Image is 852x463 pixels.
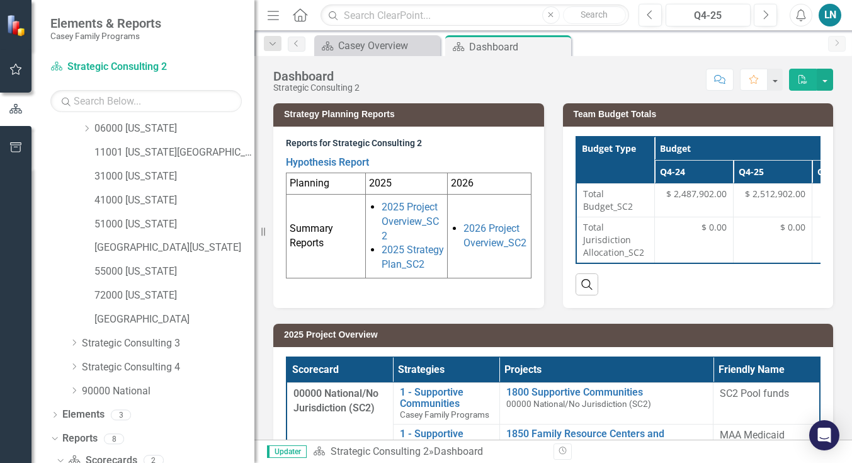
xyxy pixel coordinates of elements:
[434,445,483,457] div: Dashboard
[287,173,366,195] td: Planning
[670,8,746,23] div: Q4-25
[94,146,254,160] a: 11001 [US_STATE][GEOGRAPHIC_DATA]
[6,14,28,37] img: ClearPoint Strategy
[365,173,448,195] td: 2025
[111,409,131,420] div: 3
[809,420,839,450] div: Open Intercom Messenger
[94,217,254,232] a: 51000 [US_STATE]
[506,399,651,409] span: 00000 National/No Jurisdiction (SC2)
[94,193,254,208] a: 41000 [US_STATE]
[94,289,254,303] a: 72000 [US_STATE]
[62,408,105,422] a: Elements
[313,445,544,459] div: »
[506,428,707,450] a: 1850 Family Resource Centers and Community Schools
[50,31,161,41] small: Casey Family Programs
[583,188,649,213] span: Total Budget_SC2
[82,384,254,399] a: 90000 National
[62,432,98,446] a: Reports
[104,433,124,444] div: 8
[286,138,422,148] strong: Reports for Strategic Consulting 2
[273,69,360,83] div: Dashboard
[701,221,727,234] span: $ 0.00
[506,387,707,398] a: 1800 Supportive Communities
[720,387,789,399] span: SC2 Pool funds
[720,429,785,455] span: MAA Medicaid Claiming
[284,110,538,119] h3: Strategy Planning Reports
[290,222,362,251] p: Summary Reports
[338,38,437,54] div: Casey Overview
[50,16,161,31] span: Elements & Reports
[331,445,429,457] a: Strategic Consulting 2
[382,244,444,270] a: 2025 Strategy Plan_SC2
[286,156,369,168] a: Hypothesis Report
[50,90,242,112] input: Search Below...
[583,221,649,259] span: Total Jurisdiction Allocation_SC2
[400,409,489,420] span: Casey Family Programs
[82,360,254,375] a: Strategic Consulting 4
[713,383,820,425] td: Double-Click to Edit
[82,336,254,351] a: Strategic Consulting 3
[284,330,827,340] h3: 2025 Project Overview
[393,383,499,425] td: Double-Click to Edit Right Click for Context Menu
[382,201,439,242] a: 2025 Project Overview_SC2
[448,173,531,195] td: 2026
[563,6,626,24] button: Search
[94,265,254,279] a: 55000 [US_STATE]
[317,38,437,54] a: Casey Overview
[50,60,208,74] a: Strategic Consulting 2
[267,445,307,458] span: Updater
[400,428,493,450] a: 1 - Supportive Communities
[94,169,254,184] a: 31000 [US_STATE]
[574,110,827,119] h3: Team Budget Totals
[780,221,805,234] span: $ 0.00
[745,188,805,200] span: $ 2,512,902.00
[469,39,568,55] div: Dashboard
[321,4,629,26] input: Search ClearPoint...
[666,4,751,26] button: Q4-25
[94,122,254,136] a: 06000 [US_STATE]
[293,387,378,414] span: 00000 National/No Jurisdiction (SC2)
[666,188,727,200] span: $ 2,487,902.00
[581,9,608,20] span: Search
[94,312,254,327] a: [GEOGRAPHIC_DATA]
[400,387,493,409] a: 1 - Supportive Communities
[499,383,713,425] td: Double-Click to Edit Right Click for Context Menu
[463,222,526,249] a: 2026 Project Overview_SC2
[819,4,841,26] button: LN
[94,241,254,255] a: [GEOGRAPHIC_DATA][US_STATE]
[273,83,360,93] div: Strategic Consulting 2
